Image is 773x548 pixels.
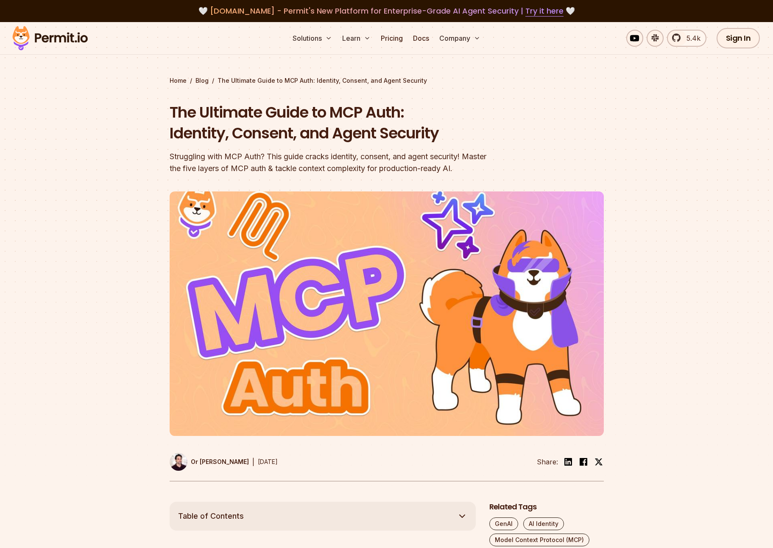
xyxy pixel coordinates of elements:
[8,24,92,53] img: Permit logo
[377,30,406,47] a: Pricing
[170,102,495,144] h1: The Ultimate Guide to MCP Auth: Identity, Consent, and Agent Security
[410,30,433,47] a: Docs
[436,30,484,47] button: Company
[525,6,564,17] a: Try it here
[170,502,476,531] button: Table of Contents
[258,458,278,465] time: [DATE]
[252,457,254,467] div: |
[178,510,244,522] span: Table of Contents
[667,30,706,47] a: 5.4k
[339,30,374,47] button: Learn
[594,458,603,466] img: twitter
[170,151,495,174] div: Struggling with MCP Auth? This guide cracks identity, consent, and agent security! Master the fiv...
[681,33,700,43] span: 5.4k
[210,6,564,16] span: [DOMAIN_NAME] - Permit's New Platform for Enterprise-Grade AI Agent Security |
[289,30,335,47] button: Solutions
[489,517,518,530] a: GenAI
[170,76,187,85] a: Home
[717,28,760,48] a: Sign In
[537,457,558,467] li: Share:
[563,457,573,467] img: linkedin
[20,5,753,17] div: 🤍 🤍
[195,76,209,85] a: Blog
[170,453,249,471] a: Or [PERSON_NAME]
[170,76,604,85] div: / /
[578,457,589,467] img: facebook
[489,534,589,546] a: Model Context Protocol (MCP)
[170,453,187,471] img: Or Weis
[489,502,604,512] h2: Related Tags
[523,517,564,530] a: AI Identity
[170,191,604,436] img: The Ultimate Guide to MCP Auth: Identity, Consent, and Agent Security
[191,458,249,466] p: Or [PERSON_NAME]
